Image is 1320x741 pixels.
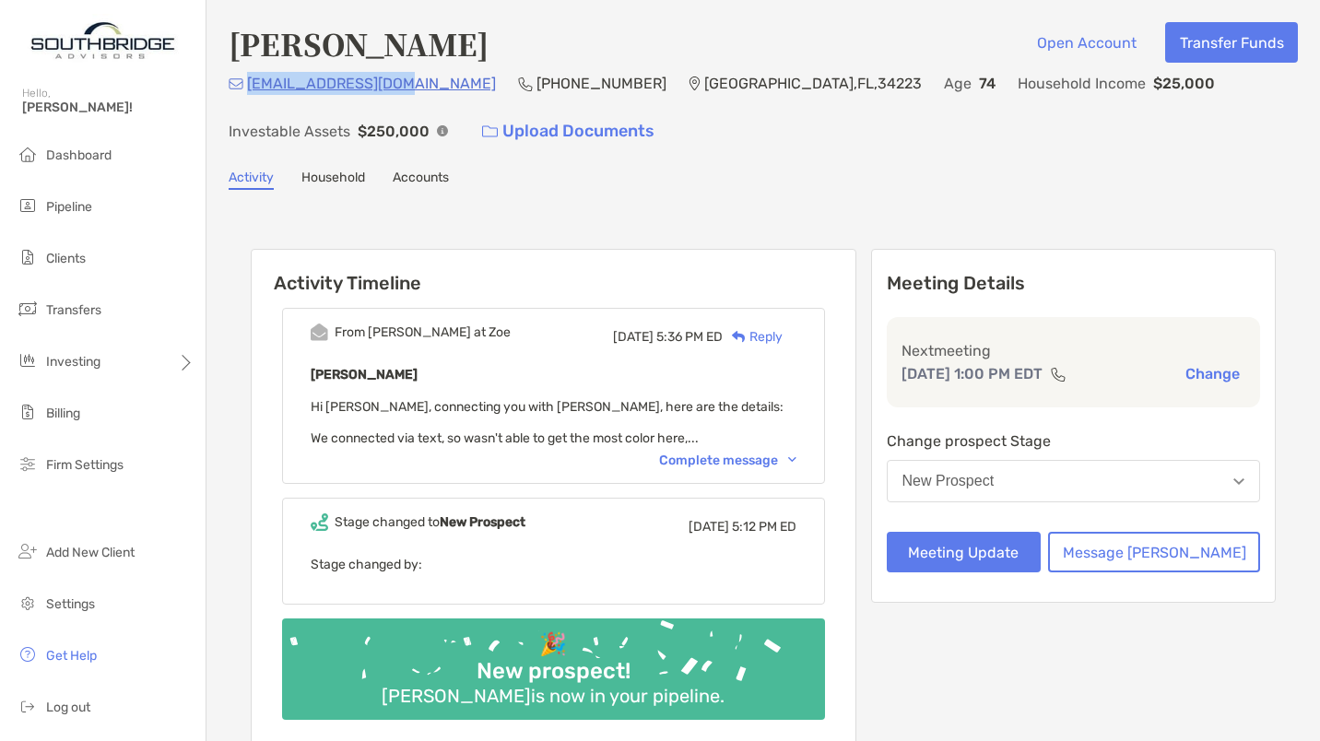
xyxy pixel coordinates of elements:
[17,401,39,423] img: billing icon
[229,170,274,190] a: Activity
[613,329,654,345] span: [DATE]
[887,532,1042,572] button: Meeting Update
[17,194,39,217] img: pipeline icon
[732,519,796,535] span: 5:12 PM ED
[689,519,729,535] span: [DATE]
[887,272,1261,295] p: Meeting Details
[887,460,1261,502] button: New Prospect
[46,457,124,473] span: Firm Settings
[247,72,496,95] p: [EMAIL_ADDRESS][DOMAIN_NAME]
[902,362,1043,385] p: [DATE] 1:00 PM EDT
[374,685,732,707] div: [PERSON_NAME] is now in your pipeline.
[335,324,511,340] div: From [PERSON_NAME] at Zoe
[311,323,328,341] img: Event icon
[518,76,533,91] img: Phone Icon
[532,631,574,658] div: 🎉
[311,553,796,576] p: Stage changed by:
[252,250,855,294] h6: Activity Timeline
[46,199,92,215] span: Pipeline
[229,78,243,89] img: Email Icon
[1048,532,1260,572] button: Message [PERSON_NAME]
[17,592,39,614] img: settings icon
[46,302,101,318] span: Transfers
[887,429,1261,453] p: Change prospect Stage
[17,643,39,665] img: get-help icon
[393,170,449,190] a: Accounts
[301,170,365,190] a: Household
[1022,22,1150,63] button: Open Account
[46,648,97,664] span: Get Help
[902,473,995,489] div: New Prospect
[311,399,784,446] span: Hi [PERSON_NAME], connecting you with [PERSON_NAME], here are the details: We connected via text,...
[46,406,80,421] span: Billing
[469,658,638,685] div: New prospect!
[17,540,39,562] img: add_new_client icon
[1165,22,1298,63] button: Transfer Funds
[335,514,525,530] div: Stage changed to
[22,7,183,74] img: Zoe Logo
[17,298,39,320] img: transfers icon
[1153,72,1215,95] p: $25,000
[17,349,39,371] img: investing icon
[17,143,39,165] img: dashboard icon
[788,457,796,463] img: Chevron icon
[732,331,746,343] img: Reply icon
[46,147,112,163] span: Dashboard
[689,76,701,91] img: Location Icon
[944,72,972,95] p: Age
[358,120,430,143] p: $250,000
[437,125,448,136] img: Info Icon
[723,327,783,347] div: Reply
[704,72,922,95] p: [GEOGRAPHIC_DATA] , FL , 34223
[470,112,666,151] a: Upload Documents
[311,513,328,531] img: Event icon
[282,618,825,704] img: Confetti
[482,125,498,138] img: button icon
[656,329,723,345] span: 5:36 PM ED
[1018,72,1146,95] p: Household Income
[46,251,86,266] span: Clients
[46,545,135,560] span: Add New Client
[536,72,666,95] p: [PHONE_NUMBER]
[22,100,194,115] span: [PERSON_NAME]!
[46,354,100,370] span: Investing
[229,120,350,143] p: Investable Assets
[17,453,39,475] img: firm-settings icon
[311,367,418,382] b: [PERSON_NAME]
[229,22,489,65] h4: [PERSON_NAME]
[17,246,39,268] img: clients icon
[440,514,525,530] b: New Prospect
[17,695,39,717] img: logout icon
[1180,364,1245,383] button: Change
[659,453,796,468] div: Complete message
[1233,478,1244,485] img: Open dropdown arrow
[46,596,95,612] span: Settings
[902,339,1246,362] p: Next meeting
[979,72,996,95] p: 74
[46,700,90,715] span: Log out
[1050,367,1067,382] img: communication type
